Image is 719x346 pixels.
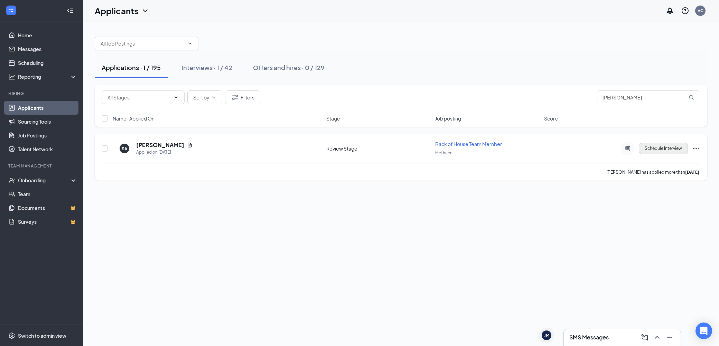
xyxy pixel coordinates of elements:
[141,7,149,15] svg: ChevronDown
[18,115,77,128] a: Sourcing Tools
[108,94,170,101] input: All Stages
[122,146,127,152] div: SA
[181,63,232,72] div: Interviews · 1 / 42
[8,332,15,339] svg: Settings
[231,93,239,102] svg: Filter
[689,95,694,100] svg: MagnifyingGlass
[193,95,209,100] span: Sort by
[18,128,77,142] a: Job Postings
[639,332,650,343] button: ComposeMessage
[18,73,77,80] div: Reporting
[544,115,558,122] span: Score
[653,333,661,342] svg: ChevronUp
[652,332,663,343] button: ChevronUp
[18,56,77,70] a: Scheduling
[685,170,699,175] b: [DATE]
[8,90,76,96] div: Hiring
[639,143,688,154] button: Schedule Interview
[326,145,431,152] div: Review Stage
[187,41,193,46] svg: ChevronDown
[102,63,161,72] div: Applications · 1 / 195
[101,40,184,47] input: All Job Postings
[8,163,76,169] div: Team Management
[211,95,216,100] svg: ChevronDown
[136,149,193,156] div: Applied on [DATE]
[187,142,193,148] svg: Document
[113,115,155,122] span: Name · Applied On
[18,177,71,184] div: Onboarding
[692,144,700,153] svg: Ellipses
[665,333,674,342] svg: Minimize
[624,146,632,151] svg: ActiveChat
[253,63,325,72] div: Offers and hires · 0 / 129
[18,332,66,339] div: Switch to admin view
[18,101,77,115] a: Applicants
[698,8,703,13] div: VC
[641,333,649,342] svg: ComposeMessage
[18,142,77,156] a: Talent Network
[8,73,15,80] svg: Analysis
[544,333,549,338] div: JM
[67,7,74,14] svg: Collapse
[597,90,700,104] input: Search in applications
[8,177,15,184] svg: UserCheck
[681,7,689,15] svg: QuestionInfo
[18,187,77,201] a: Team
[8,7,15,14] svg: WorkstreamLogo
[18,42,77,56] a: Messages
[695,323,712,339] div: Open Intercom Messenger
[666,7,674,15] svg: Notifications
[225,90,260,104] button: Filter Filters
[173,95,179,100] svg: ChevronDown
[18,201,77,215] a: DocumentsCrown
[95,5,138,17] h1: Applicants
[606,169,700,175] p: [PERSON_NAME] has applied more than .
[18,28,77,42] a: Home
[136,141,184,149] h5: [PERSON_NAME]
[326,115,340,122] span: Stage
[18,215,77,229] a: SurveysCrown
[569,334,609,341] h3: SMS Messages
[664,332,675,343] button: Minimize
[435,141,502,147] span: Back of House Team Member
[435,115,461,122] span: Job posting
[435,150,452,155] span: Methuen
[187,90,222,104] button: Sort byChevronDown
